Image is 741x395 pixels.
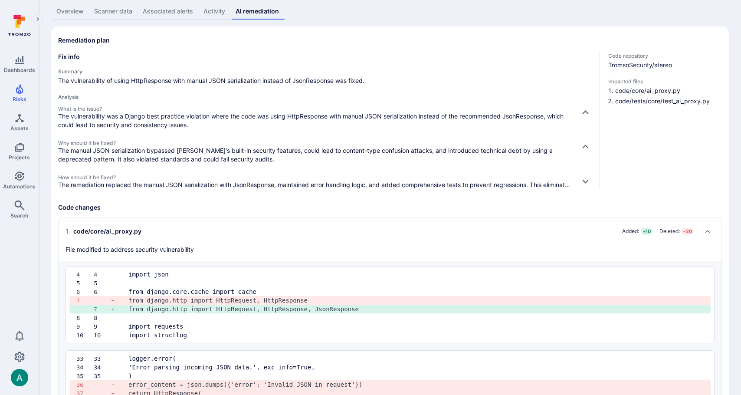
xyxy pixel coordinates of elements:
[94,313,111,322] div: 8
[58,146,573,164] p: The manual JSON serialization bypassed [PERSON_NAME]'s built-in security features, could lead to ...
[111,305,128,313] div: +
[11,369,28,386] img: ACg8ocLSa5mPYBaXNx3eFu_EmspyJX0laNWN7cXOFirfQ7srZveEpg=s96-c
[76,287,94,296] div: 6
[51,3,89,20] a: Overview
[198,3,230,20] a: Activity
[128,354,704,363] pre: logger.error(
[9,154,30,161] span: Projects
[94,305,111,313] div: 7
[94,372,111,380] div: 35
[94,322,111,331] div: 9
[230,3,284,20] a: AI remediation
[76,372,94,380] div: 35
[615,97,722,105] li: code/tests/core/test_ai_proxy.py
[4,67,35,73] span: Dashboards
[128,296,704,305] pre: from django.http import HttpRequest, HttpResponse
[128,380,704,389] pre: error_content = json.dumps({'error': 'Invalid JSON in request'})
[58,112,573,129] p: The vulnerability was a Django best practice violation where the code was using HttpResponse with...
[66,227,141,236] div: code/core/ai_proxy.py
[128,363,704,372] pre: 'Error parsing incoming JSON data.', exc_info=True,
[111,380,128,389] div: -
[3,183,36,190] span: Automations
[10,125,29,132] span: Assets
[33,14,43,24] button: Expand navigation menu
[59,217,721,261] div: Collapse
[659,228,680,235] span: Deleted:
[58,53,592,61] h3: Fix info
[128,287,704,296] pre: from django.core.cache import cache
[76,380,94,389] div: 36
[111,296,128,305] div: -
[128,305,704,313] pre: from django.http import HttpRequest, HttpResponse, JsonResponse
[58,36,110,45] h2: Remediation plan
[94,354,111,363] div: 33
[128,331,704,339] pre: import structlog
[76,363,94,372] div: 34
[94,270,111,279] div: 4
[13,96,26,102] span: Risks
[138,3,198,20] a: Associated alerts
[89,3,138,20] a: Scanner data
[58,174,573,181] span: How should it be fixed?
[58,140,573,146] span: Why should it be fixed?
[66,245,194,254] p: File modified to address security vulnerability
[76,279,94,287] div: 5
[76,322,94,331] div: 9
[622,228,639,235] span: Added:
[128,270,704,279] pre: import json
[94,331,111,339] div: 10
[10,212,28,219] span: Search
[615,86,722,95] li: code/core/ai_proxy.py
[608,53,722,59] span: Code repository
[94,279,111,287] div: 5
[608,61,722,69] span: TromsoSecurity/stereo
[76,354,94,363] div: 33
[76,313,94,322] div: 8
[682,228,694,235] span: - 20
[35,16,41,23] i: Expand navigation menu
[11,369,28,386] div: Arjan Dehar
[58,76,592,85] span: The vulnerability of using HttpResponse with manual JSON serialization instead of JsonResponse wa...
[58,181,573,189] p: The remediation replaced the manual JSON serialization with JsonResponse, maintained error handli...
[128,322,704,331] pre: import requests
[128,372,704,380] pre: )
[66,227,70,236] span: 1 .
[76,331,94,339] div: 10
[58,105,573,112] span: What is the issue?
[58,68,592,75] h4: Summary
[76,296,94,305] div: 7
[94,363,111,372] div: 34
[94,287,111,296] div: 6
[76,270,94,279] div: 4
[58,203,722,212] h3: Code changes
[608,78,722,85] span: Impacted files
[58,94,592,100] h4: Analysis
[51,3,729,20] div: Vulnerability tabs
[641,228,653,235] span: + 10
